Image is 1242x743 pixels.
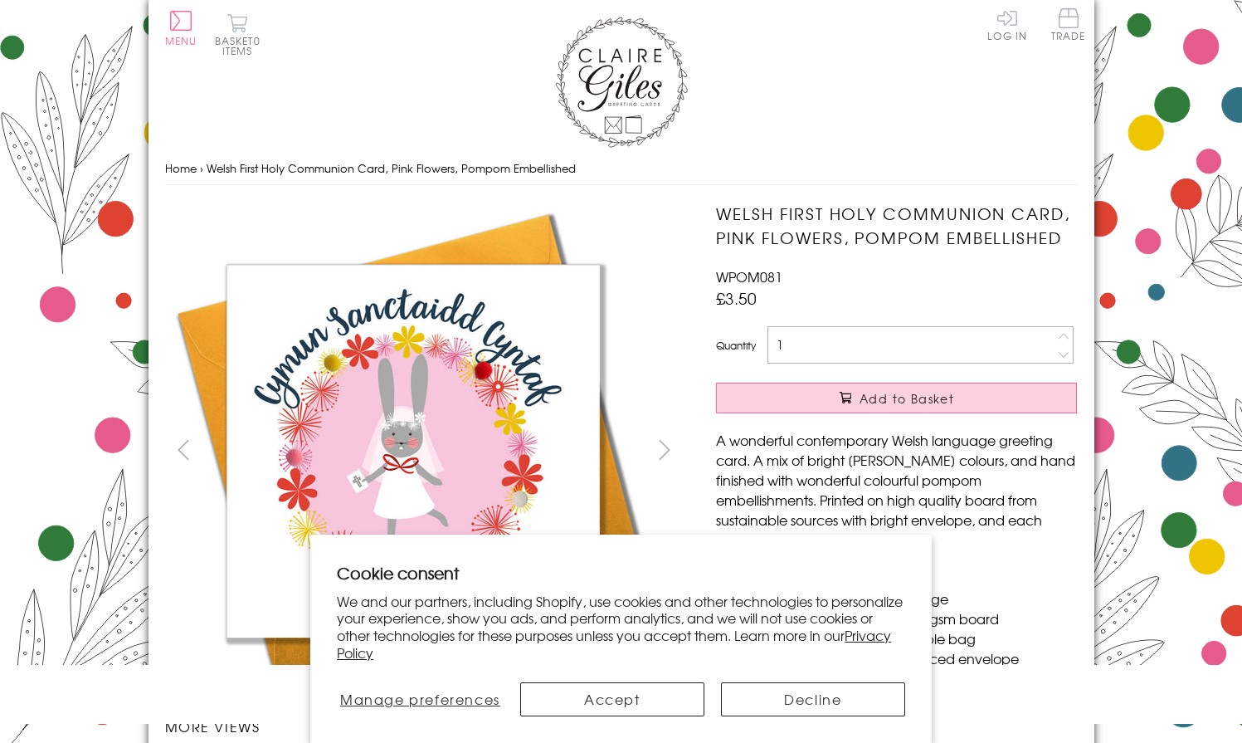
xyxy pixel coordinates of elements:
p: We and our partners, including Shopify, use cookies and other technologies to personalize your ex... [337,593,905,662]
span: 0 items [222,33,261,58]
span: Welsh First Holy Communion Card, Pink Flowers, Pompom Embellished [207,160,576,176]
a: Home [165,160,197,176]
span: Add to Basket [860,390,954,407]
a: Privacy Policy [337,625,891,662]
a: Log In [987,8,1027,41]
p: A wonderful contemporary Welsh language greeting card. A mix of bright [PERSON_NAME] colours, and... [716,430,1077,550]
button: next [645,431,683,468]
button: Add to Basket [716,383,1077,413]
span: Manage preferences [340,689,500,709]
span: › [200,160,203,176]
img: Welsh First Holy Communion Card, Pink Flowers, Pompom Embellished [165,202,663,700]
span: Trade [1051,8,1086,41]
h3: More views [165,716,684,736]
button: Menu [165,11,197,46]
nav: breadcrumbs [165,152,1078,186]
h1: Welsh First Holy Communion Card, Pink Flowers, Pompom Embellished [716,202,1077,250]
span: £3.50 [716,286,757,310]
button: Basket0 items [215,13,261,56]
span: WPOM081 [716,266,782,286]
button: prev [165,431,202,468]
label: Quantity [716,338,756,353]
h2: Cookie consent [337,561,905,584]
a: Trade [1051,8,1086,44]
button: Decline [721,682,905,716]
button: Manage preferences [337,682,503,716]
img: Claire Giles Greetings Cards [555,17,688,148]
button: Accept [520,682,704,716]
span: Menu [165,33,197,48]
